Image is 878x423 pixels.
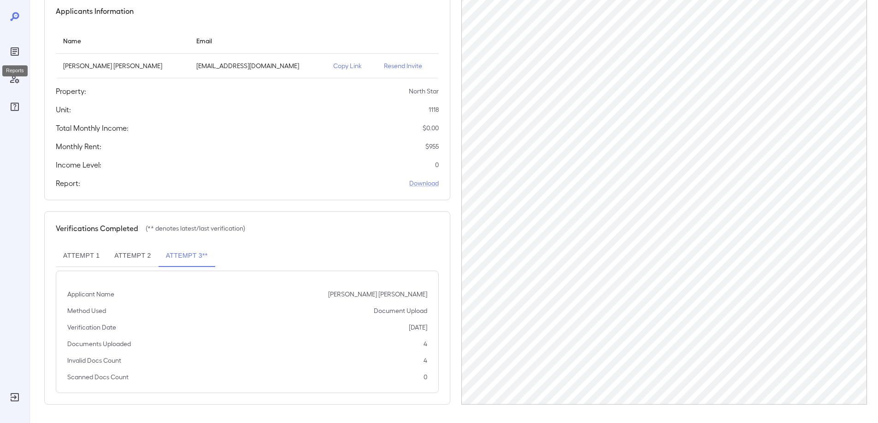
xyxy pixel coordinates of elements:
p: (** denotes latest/last verification) [146,224,245,233]
p: Applicant Name [67,290,114,299]
p: $ 0.00 [423,123,439,133]
div: Reports [2,65,28,76]
p: Method Used [67,306,106,315]
p: [PERSON_NAME] [PERSON_NAME] [63,61,182,70]
p: Invalid Docs Count [67,356,121,365]
div: FAQ [7,99,22,114]
button: Attempt 2 [107,245,158,267]
h5: Unit: [56,104,71,115]
h5: Applicants Information [56,6,134,17]
p: 4 [424,339,427,348]
h5: Total Monthly Income: [56,122,129,133]
button: Attempt 3** [159,245,215,267]
p: 4 [424,356,427,365]
p: [EMAIL_ADDRESS][DOMAIN_NAME] [196,61,319,70]
p: 0 [424,372,427,382]
a: Download [409,179,439,188]
p: Resend Invite [384,61,431,70]
p: North Star [409,87,439,96]
p: Scanned Docs Count [67,372,129,382]
h5: Income Level: [56,159,101,170]
th: Name [56,28,189,54]
p: 0 [435,160,439,169]
h5: Property: [56,86,86,97]
p: $ 955 [425,142,439,151]
h5: Report: [56,178,80,189]
h5: Monthly Rent: [56,141,101,152]
p: Copy Link [333,61,369,70]
th: Email [189,28,326,54]
div: Log Out [7,390,22,405]
p: [DATE] [409,323,427,332]
p: [PERSON_NAME] [PERSON_NAME] [328,290,427,299]
div: Manage Users [7,72,22,87]
p: Document Upload [374,306,427,315]
h5: Verifications Completed [56,223,138,234]
div: Reports [7,44,22,59]
button: Attempt 1 [56,245,107,267]
table: simple table [56,28,439,78]
p: 1118 [429,105,439,114]
p: Documents Uploaded [67,339,131,348]
p: Verification Date [67,323,116,332]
